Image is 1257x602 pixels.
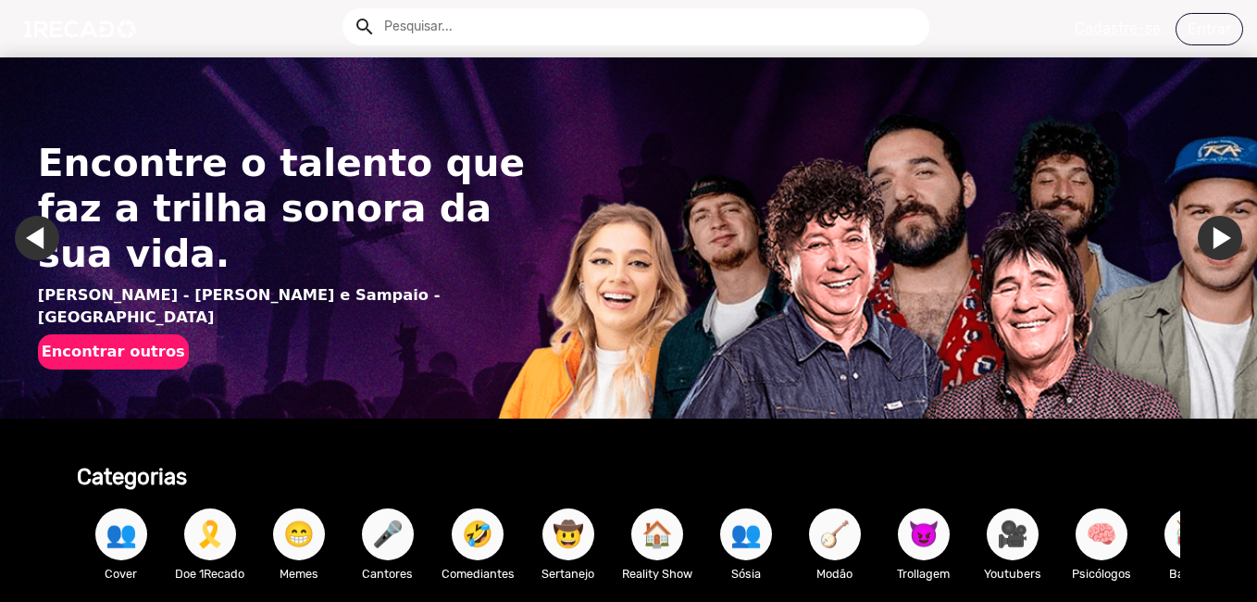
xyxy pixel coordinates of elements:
[353,565,423,583] p: Cantores
[106,508,137,560] span: 👥
[370,8,929,45] input: Pesquisar...
[889,565,959,583] p: Trollagem
[908,508,940,560] span: 😈
[354,16,376,38] mat-icon: Example home icon
[1076,508,1127,560] button: 🧠
[1075,19,1161,37] u: Cadastre-se
[1175,508,1206,560] span: 🥁
[711,565,781,583] p: Sósia
[194,508,226,560] span: 🎗️
[15,216,59,260] a: Ir para o último slide
[283,508,315,560] span: 😁
[898,508,950,560] button: 😈
[38,334,189,370] button: Encontrar outros
[95,508,147,560] button: 👥
[1176,13,1243,45] a: Entrar
[641,508,673,560] span: 🏠
[720,508,772,560] button: 👥
[1198,216,1242,260] a: Ir para o próximo slide
[1155,565,1226,583] p: Bandas
[819,508,851,560] span: 🪕
[362,508,414,560] button: 🎤
[622,565,692,583] p: Reality Show
[372,508,404,560] span: 🎤
[730,508,762,560] span: 👥
[442,565,515,583] p: Comediantes
[542,508,594,560] button: 🤠
[273,508,325,560] button: 😁
[977,565,1048,583] p: Youtubers
[553,508,584,560] span: 🤠
[1066,565,1137,583] p: Psicólogos
[462,508,493,560] span: 🤣
[86,565,156,583] p: Cover
[1164,508,1216,560] button: 🥁
[77,464,187,490] b: Categorias
[800,565,870,583] p: Modão
[987,508,1039,560] button: 🎥
[533,565,604,583] p: Sertanejo
[347,9,380,42] button: Example home icon
[997,508,1028,560] span: 🎥
[184,508,236,560] button: 🎗️
[175,565,245,583] p: Doe 1Recado
[631,508,683,560] button: 🏠
[809,508,861,560] button: 🪕
[1086,508,1117,560] span: 🧠
[452,508,504,560] button: 🤣
[38,141,541,277] h1: Encontre o talento que faz a trilha sonora da sua vida.
[38,284,541,330] p: [PERSON_NAME] - [PERSON_NAME] e Sampaio - [GEOGRAPHIC_DATA]
[264,565,334,583] p: Memes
